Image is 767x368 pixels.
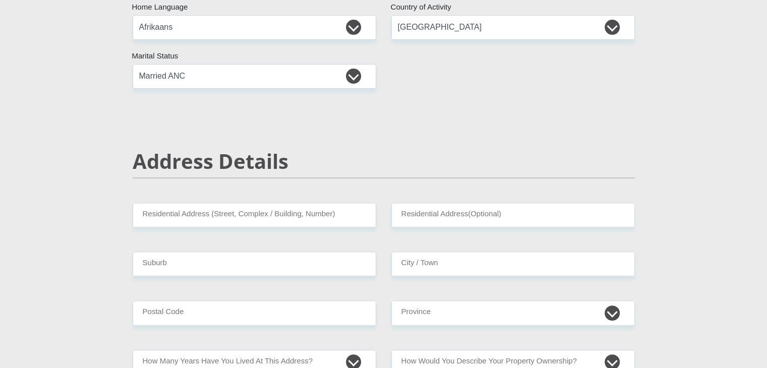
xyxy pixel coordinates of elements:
[391,203,635,227] input: Address line 2 (Optional)
[133,149,635,173] h2: Address Details
[133,252,376,276] input: Suburb
[391,252,635,276] input: City
[133,300,376,325] input: Postal Code
[391,300,635,325] select: Please Select a Province
[133,203,376,227] input: Valid residential address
